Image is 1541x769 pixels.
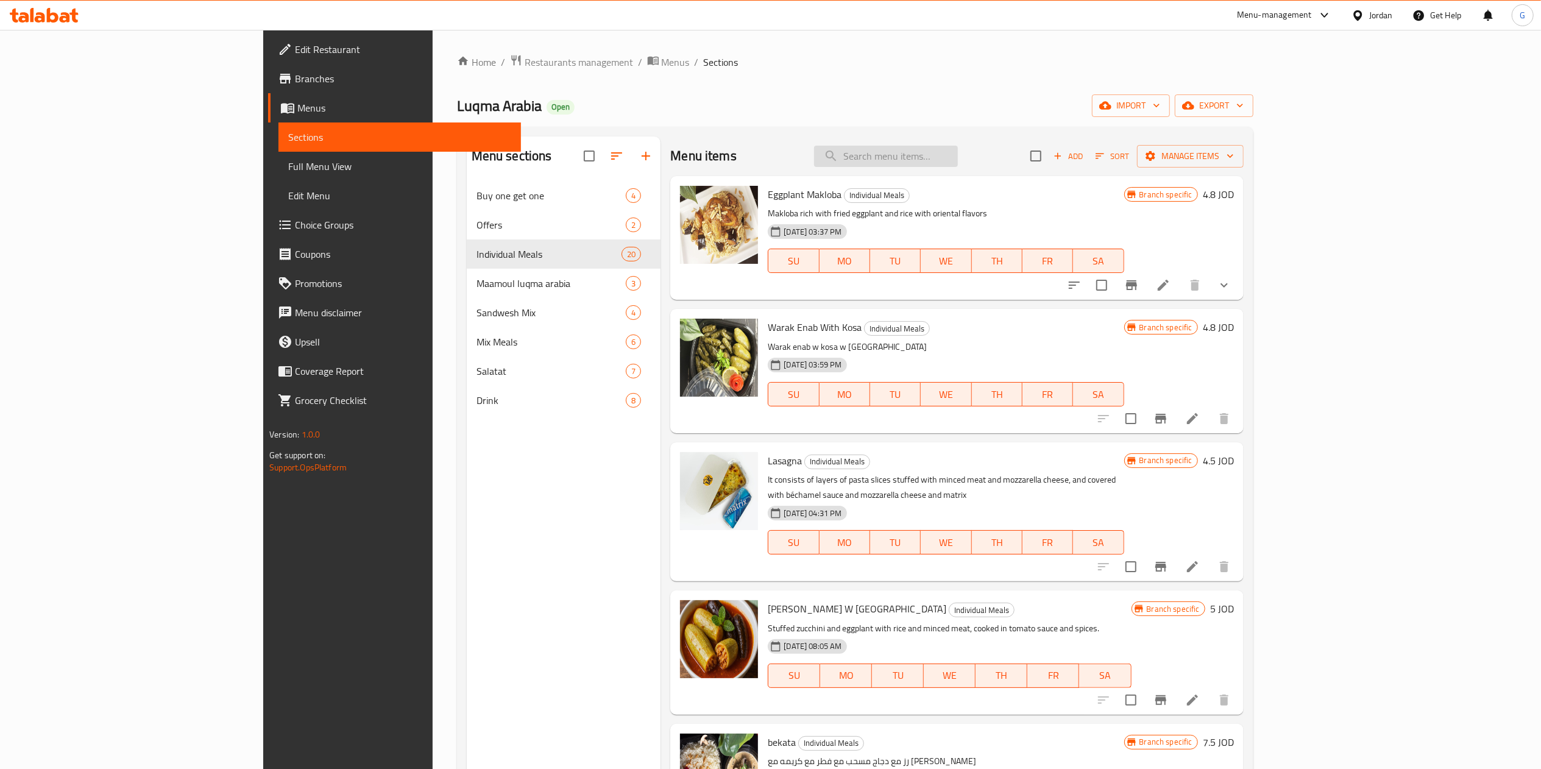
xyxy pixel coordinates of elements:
[278,152,520,181] a: Full Menu View
[768,382,819,406] button: SU
[1084,667,1126,684] span: SA
[1210,686,1239,715] button: delete
[295,393,511,408] span: Grocery Checklist
[768,318,862,336] span: Warak Enab With Kosa
[768,452,802,470] span: Lasagna
[626,364,641,378] div: items
[1022,249,1073,273] button: FR
[1102,98,1160,113] span: import
[1032,667,1074,684] span: FR
[476,276,626,291] span: Maamoul luqma arabia
[845,188,909,202] span: Individual Meals
[768,339,1124,355] p: Warak enab w kosa w [GEOGRAPHIC_DATA]
[268,269,520,298] a: Promotions
[972,530,1022,555] button: TH
[467,356,661,386] div: Salatat7
[977,534,1018,551] span: TH
[824,252,865,270] span: MO
[798,736,864,751] div: Individual Meals
[1027,386,1068,403] span: FR
[476,188,626,203] div: Buy one get one
[768,530,819,555] button: SU
[295,305,511,320] span: Menu disclaimer
[288,130,511,144] span: Sections
[773,252,814,270] span: SU
[768,249,819,273] button: SU
[768,472,1124,503] p: It consists of layers of pasta slices stuffed with minced meat and mozzarella cheese, and covered...
[1142,603,1205,615] span: Branch specific
[467,298,661,327] div: Sandwesh Mix4
[476,364,626,378] span: Salatat
[302,427,321,442] span: 1.0.0
[1079,664,1131,688] button: SA
[926,252,966,270] span: WE
[877,667,919,684] span: TU
[626,218,641,232] div: items
[980,667,1022,684] span: TH
[779,226,846,238] span: [DATE] 03:37 PM
[631,141,661,171] button: Add section
[278,181,520,210] a: Edit Menu
[1073,249,1124,273] button: SA
[977,386,1018,403] span: TH
[670,147,737,165] h2: Menu items
[295,247,511,261] span: Coupons
[269,447,325,463] span: Get support on:
[476,335,626,349] span: Mix Meals
[1520,9,1525,22] span: G
[626,219,640,231] span: 2
[1078,252,1119,270] span: SA
[926,534,966,551] span: WE
[1073,530,1124,555] button: SA
[1027,534,1068,551] span: FR
[1237,8,1312,23] div: Menu-management
[268,386,520,415] a: Grocery Checklist
[1137,145,1244,168] button: Manage items
[476,247,622,261] div: Individual Meals
[768,621,1131,636] p: Stuffed zucchini and eggplant with rice and minced meat, cooked in tomato sauce and spices.
[870,530,921,555] button: TU
[1146,552,1175,581] button: Branch-specific-item
[768,733,796,751] span: bekata
[547,102,575,112] span: Open
[929,667,971,684] span: WE
[295,276,511,291] span: Promotions
[1073,382,1124,406] button: SA
[1078,534,1119,551] span: SA
[779,640,846,652] span: [DATE] 08:05 AM
[1210,404,1239,433] button: delete
[476,218,626,232] span: Offers
[476,305,626,320] span: Sandwesh Mix
[295,335,511,349] span: Upsell
[295,364,511,378] span: Coverage Report
[626,188,641,203] div: items
[1210,271,1239,300] button: show more
[576,143,602,169] span: Select all sections
[622,249,640,260] span: 20
[1089,272,1114,298] span: Select to update
[467,327,661,356] div: Mix Meals6
[1022,382,1073,406] button: FR
[875,534,916,551] span: TU
[779,359,846,370] span: [DATE] 03:59 PM
[814,146,958,167] input: search
[773,667,815,684] span: SU
[680,452,758,530] img: Lasagna
[1023,143,1049,169] span: Select section
[976,664,1027,688] button: TH
[820,382,870,406] button: MO
[268,239,520,269] a: Coupons
[1135,189,1197,200] span: Branch specific
[510,54,633,70] a: Restaurants management
[467,210,661,239] div: Offers2
[1027,252,1068,270] span: FR
[547,100,575,115] div: Open
[680,600,758,678] img: Mahshi Kousa W Batenjen
[295,218,511,232] span: Choice Groups
[1060,271,1089,300] button: sort-choices
[773,386,814,403] span: SU
[1146,404,1175,433] button: Branch-specific-item
[1049,147,1088,166] button: Add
